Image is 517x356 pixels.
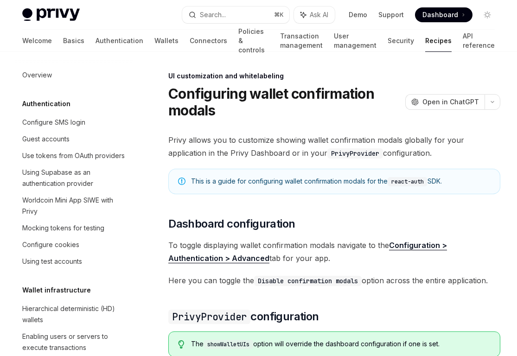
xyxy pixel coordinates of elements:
button: Open in ChatGPT [405,94,485,110]
a: Configure SMS login [15,114,134,131]
span: ⌘ K [274,11,284,19]
a: Mocking tokens for testing [15,220,134,236]
a: Policies & controls [238,30,269,52]
code: showWalletUIs [204,340,253,349]
span: Ask AI [310,10,328,19]
div: Configure SMS login [22,117,85,128]
a: Transaction management [280,30,323,52]
a: Welcome [22,30,52,52]
h5: Authentication [22,98,70,109]
span: Dashboard [422,10,458,19]
a: Use tokens from OAuth providers [15,147,134,164]
a: Worldcoin Mini App SIWE with Privy [15,192,134,220]
div: Search... [200,9,226,20]
div: UI customization and whitelabeling [168,71,500,81]
a: Connectors [190,30,227,52]
a: Dashboard [415,7,472,22]
div: Use tokens from OAuth providers [22,150,125,161]
div: Enabling users or servers to execute transactions [22,331,128,353]
a: API reference [463,30,495,52]
a: Hierarchical deterministic (HD) wallets [15,300,134,328]
a: User management [334,30,377,52]
a: Demo [349,10,367,19]
div: Mocking tokens for testing [22,222,104,234]
span: Here you can toggle the option across the entire application. [168,274,500,287]
h5: Wallet infrastructure [22,285,91,296]
div: Hierarchical deterministic (HD) wallets [22,303,128,325]
span: Dashboard configuration [168,216,295,231]
div: Using Supabase as an authentication provider [22,167,128,189]
div: Worldcoin Mini App SIWE with Privy [22,195,128,217]
button: Toggle dark mode [480,7,495,22]
svg: Tip [178,340,185,349]
div: Using test accounts [22,256,82,267]
code: react-auth [388,177,428,186]
span: To toggle displaying wallet confirmation modals navigate to the tab for your app. [168,239,500,265]
span: Privy allows you to customize showing wallet confirmation modals globally for your application in... [168,133,500,159]
a: Using Supabase as an authentication provider [15,164,134,192]
div: Configure cookies [22,239,79,250]
code: PrivyProvider [168,310,250,324]
h1: Configuring wallet confirmation modals [168,85,402,119]
a: Authentication [96,30,143,52]
a: Using test accounts [15,253,134,270]
div: Overview [22,70,52,81]
img: light logo [22,8,80,21]
span: configuration [168,309,319,324]
code: Disable confirmation modals [254,276,362,286]
div: The option will override the dashboard configuration if one is set. [191,339,491,349]
a: Basics [63,30,84,52]
a: Guest accounts [15,131,134,147]
a: Wallets [154,30,179,52]
a: Support [378,10,404,19]
button: Ask AI [294,6,335,23]
a: Security [388,30,414,52]
span: Open in ChatGPT [422,97,479,107]
a: Overview [15,67,134,83]
a: Recipes [425,30,452,52]
a: Enabling users or servers to execute transactions [15,328,134,356]
div: Guest accounts [22,133,70,145]
a: Configure cookies [15,236,134,253]
div: This is a guide for configuring wallet confirmation modals for the SDK. [191,177,491,186]
svg: Note [178,178,185,185]
code: PrivyProvider [327,148,383,159]
button: Search...⌘K [182,6,289,23]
